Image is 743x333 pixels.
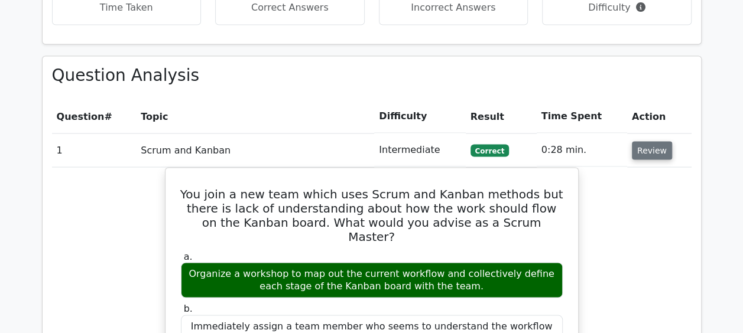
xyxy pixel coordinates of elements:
[181,262,563,298] div: Organize a workshop to map out the current workflow and collectively define each stage of the Kan...
[225,1,355,15] p: Correct Answers
[627,99,692,133] th: Action
[552,1,682,15] p: Difficulty
[374,133,465,166] td: Intermediate
[632,141,672,159] button: Review
[136,99,374,133] th: Topic
[184,302,193,314] span: b.
[537,99,627,133] th: Time Spent
[52,99,137,133] th: #
[52,66,692,86] h3: Question Analysis
[389,1,518,15] p: Incorrect Answers
[52,133,137,166] td: 1
[471,144,509,156] span: Correct
[184,250,193,262] span: a.
[62,1,192,15] p: Time Taken
[180,187,564,243] h5: You join a new team which uses Scrum and Kanban methods but there is lack of understanding about ...
[537,133,627,166] td: 0:28 min.
[136,133,374,166] td: Scrum and Kanban
[466,99,537,133] th: Result
[57,110,105,122] span: Question
[374,99,465,133] th: Difficulty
